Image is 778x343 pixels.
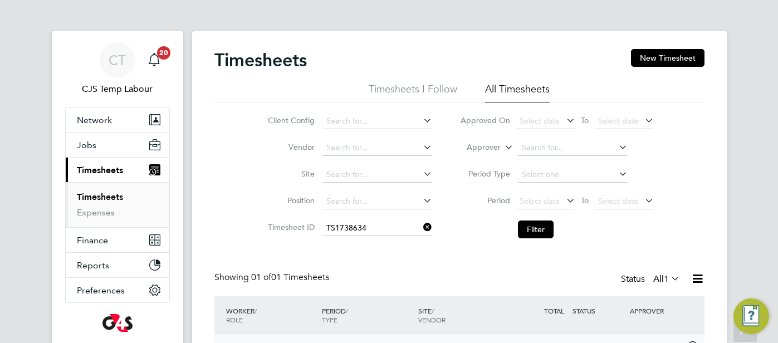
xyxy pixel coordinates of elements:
[66,158,169,182] button: Timesheets
[226,315,243,324] span: ROLE
[77,207,115,218] a: Expenses
[485,82,550,102] li: All Timesheets
[77,165,123,175] span: Timesheets
[65,82,170,96] span: CJS Temp Labour
[77,260,109,271] span: Reports
[66,107,169,132] button: Network
[66,182,169,227] div: Timesheets
[109,53,126,67] span: CT
[255,306,257,315] span: /
[265,115,315,125] label: Client Config
[432,306,434,315] span: /
[460,195,510,205] label: Period
[66,133,169,157] button: Jobs
[322,114,432,129] input: Search for...
[77,285,125,296] span: Preferences
[578,113,592,128] span: To
[65,314,170,332] a: Go to home page
[733,298,769,334] button: Engage Resource Center
[77,115,112,125] span: Network
[102,314,133,332] img: g4s-logo-retina.png
[415,301,512,330] div: SITE
[460,115,510,125] label: Approved On
[265,222,315,232] label: Timesheet ID
[77,192,123,202] a: Timesheets
[265,195,315,205] label: Position
[251,272,329,283] span: 01 Timesheets
[518,220,554,238] button: Filter
[598,196,638,206] span: Select date
[346,306,348,315] span: /
[322,167,432,183] input: Search for...
[251,272,271,283] span: 01 of
[418,315,446,324] span: VENDOR
[570,301,628,321] div: STATUS
[322,194,432,209] input: Search for...
[65,42,170,96] a: CTCJS Temp Labour
[77,235,108,246] span: Finance
[578,193,592,208] span: To
[369,82,457,102] li: Timesheets I Follow
[664,273,669,285] span: 1
[518,167,628,183] input: Select one
[627,301,685,321] div: APPROVER
[319,301,415,330] div: PERIOD
[322,315,337,324] span: TYPE
[621,272,682,287] div: Status
[265,169,315,179] label: Site
[653,273,680,285] label: All
[518,140,628,156] input: Search for...
[322,220,432,236] input: Search for...
[66,228,169,252] button: Finance
[77,140,96,150] span: Jobs
[157,46,170,60] span: 20
[143,42,165,78] a: 20
[322,140,432,156] input: Search for...
[520,116,560,126] span: Select date
[66,278,169,302] button: Preferences
[631,49,704,67] button: New Timesheet
[66,253,169,277] button: Reports
[544,306,564,315] span: TOTAL
[223,301,320,330] div: WORKER
[214,49,307,71] h2: Timesheets
[451,142,501,153] label: Approver
[460,169,510,179] label: Period Type
[214,272,331,283] div: Showing
[598,116,638,126] span: Select date
[520,196,560,206] span: Select date
[265,142,315,152] label: Vendor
